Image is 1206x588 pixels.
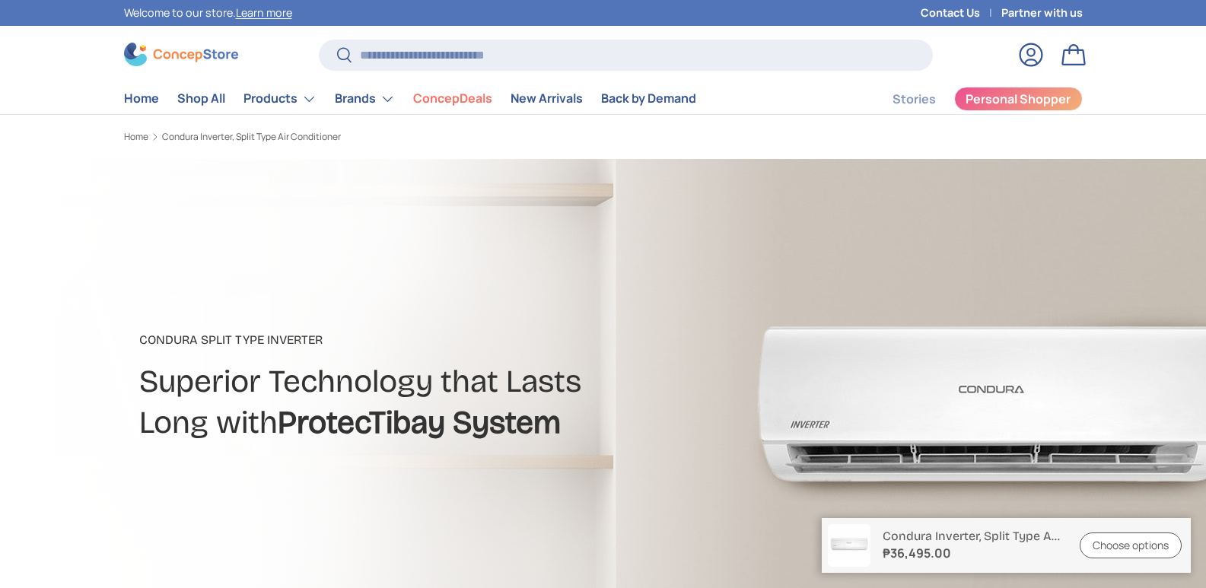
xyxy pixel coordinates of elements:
nav: Primary [124,84,696,114]
a: Personal Shopper [954,87,1083,111]
a: Learn more [236,5,292,20]
a: Contact Us [921,5,1001,21]
strong: ProtecTibay System [278,403,561,441]
nav: Secondary [856,84,1083,114]
a: Back by Demand [601,84,696,113]
a: Condura Inverter, Split Type Air Conditioner [162,132,341,141]
p: Condura Inverter, Split Type Air Conditioner [883,529,1061,543]
a: Stories [893,84,936,114]
a: Choose options [1080,532,1182,559]
a: ConcepDeals [413,84,492,113]
summary: Products [234,84,326,114]
a: Partner with us [1001,5,1083,21]
strong: ₱36,495.00 [883,544,1061,562]
h2: Superior Technology that Lasts Long with [139,361,724,443]
a: New Arrivals [511,84,583,113]
a: Home [124,84,159,113]
img: condura-split-type-aircon-indoor-unit-full-view-mang-kosme [828,524,870,567]
a: Products [243,84,317,114]
summary: Brands [326,84,404,114]
p: Welcome to our store. [124,5,292,21]
nav: Breadcrumbs [124,130,632,144]
a: Home [124,132,148,141]
span: Personal Shopper [966,93,1071,105]
img: ConcepStore [124,43,238,66]
a: Brands [335,84,395,114]
a: Shop All [177,84,225,113]
p: Condura Split Type Inverter [139,331,724,349]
